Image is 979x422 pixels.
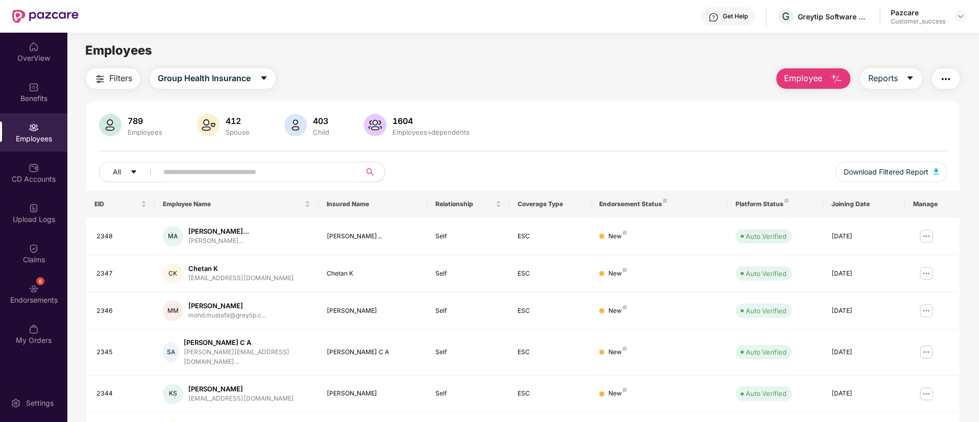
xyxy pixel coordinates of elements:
div: Employees [126,128,164,136]
button: search [360,162,385,182]
div: Self [435,269,501,279]
img: svg+xml;base64,PHN2ZyB4bWxucz0iaHR0cDovL3d3dy53My5vcmcvMjAwMC9zdmciIHdpZHRoPSI4IiBoZWlnaHQ9IjgiIH... [623,346,627,351]
button: Filters [86,68,140,89]
button: Download Filtered Report [836,162,947,182]
img: svg+xml;base64,PHN2ZyB4bWxucz0iaHR0cDovL3d3dy53My5vcmcvMjAwMC9zdmciIHdpZHRoPSIyNCIgaGVpZ2h0PSIyNC... [940,73,952,85]
img: svg+xml;base64,PHN2ZyBpZD0iQmVuZWZpdHMiIHhtbG5zPSJodHRwOi8vd3d3LnczLm9yZy8yMDAwL3N2ZyIgd2lkdGg9Ij... [29,82,39,92]
div: 789 [126,116,164,126]
span: Group Health Insurance [158,72,251,85]
img: svg+xml;base64,PHN2ZyBpZD0iSG9tZSIgeG1sbnM9Imh0dHA6Ly93d3cudzMub3JnLzIwMDAvc3ZnIiB3aWR0aD0iMjAiIG... [29,42,39,52]
div: New [608,232,627,241]
button: Employee [776,68,850,89]
div: Greytip Software Private Limited [798,12,869,21]
div: 2344 [96,389,146,399]
img: svg+xml;base64,PHN2ZyB4bWxucz0iaHR0cDovL3d3dy53My5vcmcvMjAwMC9zdmciIHdpZHRoPSI4IiBoZWlnaHQ9IjgiIH... [623,388,627,392]
span: caret-down [260,74,268,83]
th: Insured Name [319,190,428,218]
div: [DATE] [831,306,897,316]
span: All [113,166,121,178]
div: mohd.mustafa@greytip.c... [188,311,266,320]
img: svg+xml;base64,PHN2ZyB4bWxucz0iaHR0cDovL3d3dy53My5vcmcvMjAwMC9zdmciIHhtbG5zOnhsaW5rPSJodHRwOi8vd3... [364,114,386,136]
div: Employees+dependents [390,128,472,136]
div: 2348 [96,232,146,241]
img: svg+xml;base64,PHN2ZyB4bWxucz0iaHR0cDovL3d3dy53My5vcmcvMjAwMC9zdmciIHdpZHRoPSI4IiBoZWlnaHQ9IjgiIH... [623,268,627,272]
span: Download Filtered Report [844,166,928,178]
th: Manage [905,190,960,218]
span: G [782,10,790,22]
div: [PERSON_NAME] C A [184,338,310,347]
th: EID [86,190,155,218]
span: EID [94,200,139,208]
img: manageButton [918,344,935,360]
img: New Pazcare Logo [12,10,79,23]
span: Relationship [435,200,493,208]
div: [PERSON_NAME]... [327,232,420,241]
img: svg+xml;base64,PHN2ZyB4bWxucz0iaHR0cDovL3d3dy53My5vcmcvMjAwMC9zdmciIHhtbG5zOnhsaW5rPSJodHRwOi8vd3... [99,114,121,136]
div: [PERSON_NAME] [188,301,266,311]
div: ESC [518,269,583,279]
div: [DATE] [831,269,897,279]
div: KS [163,384,183,404]
img: manageButton [918,228,935,244]
th: Relationship [427,190,509,218]
div: 2345 [96,347,146,357]
div: MA [163,226,183,246]
div: Get Help [723,12,748,20]
span: Reports [868,72,898,85]
img: svg+xml;base64,PHN2ZyB4bWxucz0iaHR0cDovL3d3dy53My5vcmcvMjAwMC9zdmciIHdpZHRoPSI4IiBoZWlnaHQ9IjgiIH... [623,231,627,235]
div: [DATE] [831,389,897,399]
div: Self [435,347,501,357]
div: Pazcare [891,8,945,17]
div: Child [311,128,331,136]
div: [PERSON_NAME] [188,384,294,394]
div: 2346 [96,306,146,316]
div: [PERSON_NAME] [327,306,420,316]
div: CK [163,263,183,284]
img: svg+xml;base64,PHN2ZyBpZD0iQ2xhaW0iIHhtbG5zPSJodHRwOi8vd3d3LnczLm9yZy8yMDAwL3N2ZyIgd2lkdGg9IjIwIi... [29,243,39,254]
div: Auto Verified [746,268,787,279]
div: New [608,347,627,357]
div: Self [435,389,501,399]
div: 412 [224,116,252,126]
div: Platform Status [736,200,815,208]
img: manageButton [918,386,935,402]
span: search [360,168,380,176]
img: svg+xml;base64,PHN2ZyBpZD0iU2V0dGluZy0yMHgyMCIgeG1sbnM9Imh0dHA6Ly93d3cudzMub3JnLzIwMDAvc3ZnIiB3aW... [11,398,21,408]
img: svg+xml;base64,PHN2ZyB4bWxucz0iaHR0cDovL3d3dy53My5vcmcvMjAwMC9zdmciIHdpZHRoPSIyNCIgaGVpZ2h0PSIyNC... [94,73,106,85]
span: caret-down [130,168,137,177]
div: Self [435,306,501,316]
img: manageButton [918,265,935,282]
div: MM [163,301,183,321]
div: Endorsement Status [599,200,719,208]
img: svg+xml;base64,PHN2ZyB4bWxucz0iaHR0cDovL3d3dy53My5vcmcvMjAwMC9zdmciIHhtbG5zOnhsaW5rPSJodHRwOi8vd3... [830,73,843,85]
img: svg+xml;base64,PHN2ZyBpZD0iVXBsb2FkX0xvZ3MiIGRhdGEtbmFtZT0iVXBsb2FkIExvZ3MiIHhtbG5zPSJodHRwOi8vd3... [29,203,39,213]
span: Employees [85,43,152,58]
div: Self [435,232,501,241]
div: Spouse [224,128,252,136]
button: Reportscaret-down [861,68,922,89]
img: svg+xml;base64,PHN2ZyB4bWxucz0iaHR0cDovL3d3dy53My5vcmcvMjAwMC9zdmciIHdpZHRoPSI4IiBoZWlnaHQ9IjgiIH... [623,305,627,309]
div: [PERSON_NAME]... [188,236,249,246]
button: Group Health Insurancecaret-down [150,68,276,89]
img: svg+xml;base64,PHN2ZyBpZD0iRW1wbG95ZWVzIiB4bWxucz0iaHR0cDovL3d3dy53My5vcmcvMjAwMC9zdmciIHdpZHRoPS... [29,122,39,133]
div: Customer_success [891,17,945,26]
img: svg+xml;base64,PHN2ZyBpZD0iSGVscC0zMngzMiIgeG1sbnM9Imh0dHA6Ly93d3cudzMub3JnLzIwMDAvc3ZnIiB3aWR0aD... [708,12,719,22]
div: Auto Verified [746,231,787,241]
div: [EMAIL_ADDRESS][DOMAIN_NAME] [188,394,294,404]
div: [DATE] [831,347,897,357]
div: [PERSON_NAME]... [188,227,249,236]
img: svg+xml;base64,PHN2ZyB4bWxucz0iaHR0cDovL3d3dy53My5vcmcvMjAwMC9zdmciIHdpZHRoPSI4IiBoZWlnaHQ9IjgiIH... [785,198,789,203]
div: [PERSON_NAME] C A [327,347,420,357]
div: [PERSON_NAME] [327,389,420,399]
div: ESC [518,389,583,399]
div: Auto Verified [746,306,787,316]
img: svg+xml;base64,PHN2ZyB4bWxucz0iaHR0cDovL3d3dy53My5vcmcvMjAwMC9zdmciIHhtbG5zOnhsaW5rPSJodHRwOi8vd3... [934,168,939,175]
th: Employee Name [155,190,319,218]
img: svg+xml;base64,PHN2ZyBpZD0iQ0RfQWNjb3VudHMiIGRhdGEtbmFtZT0iQ0QgQWNjb3VudHMiIHhtbG5zPSJodHRwOi8vd3... [29,163,39,173]
img: svg+xml;base64,PHN2ZyBpZD0iRHJvcGRvd24tMzJ4MzIiIHhtbG5zPSJodHRwOi8vd3d3LnczLm9yZy8yMDAwL3N2ZyIgd2... [957,12,965,20]
img: svg+xml;base64,PHN2ZyB4bWxucz0iaHR0cDovL3d3dy53My5vcmcvMjAwMC9zdmciIHdpZHRoPSI4IiBoZWlnaHQ9IjgiIH... [663,198,667,203]
th: Coverage Type [509,190,591,218]
div: [PERSON_NAME][EMAIL_ADDRESS][DOMAIN_NAME]... [184,347,310,367]
span: Filters [109,72,132,85]
div: 1604 [390,116,472,126]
